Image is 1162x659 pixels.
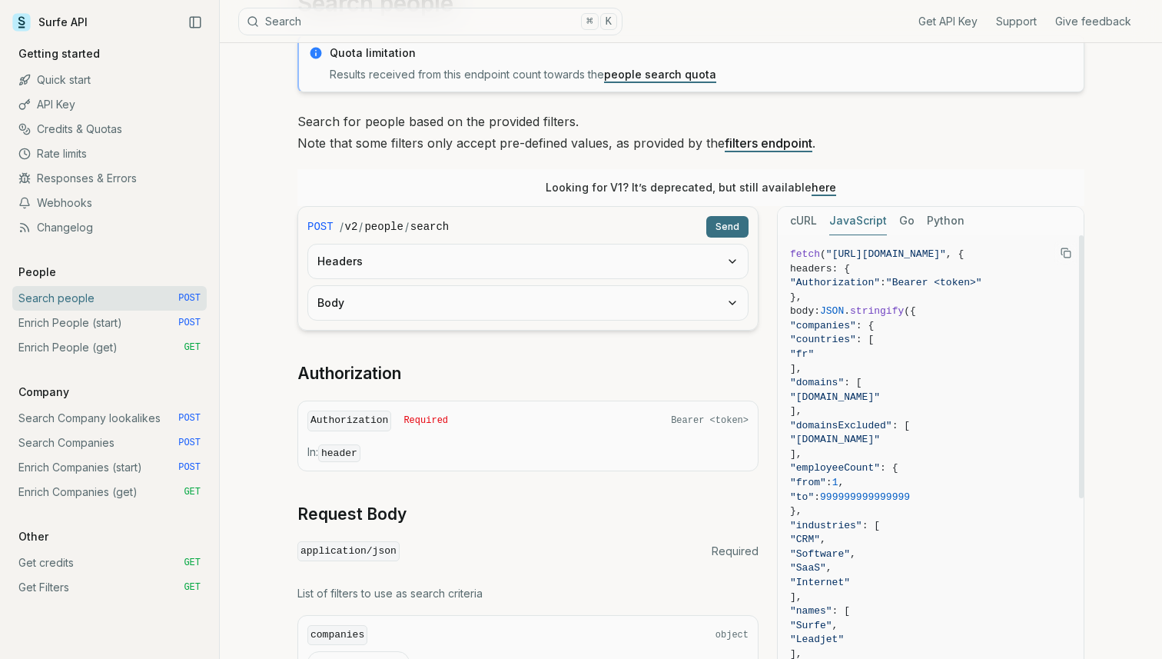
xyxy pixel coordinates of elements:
[790,505,802,517] span: },
[604,68,716,81] a: people search quota
[297,504,407,525] a: Request Body
[671,414,749,427] span: Bearer <token>
[12,575,207,600] a: Get Filters GET
[12,92,207,117] a: API Key
[178,412,201,424] span: POST
[307,219,334,235] span: POST
[790,620,832,631] span: "Surfe"
[12,335,207,360] a: Enrich People (get) GET
[359,219,363,235] span: /
[790,207,817,235] button: cURL
[790,562,826,574] span: "SaaS"
[790,377,844,388] span: "domains"
[856,320,874,331] span: : {
[790,462,880,474] span: "employeeCount"
[12,215,207,240] a: Changelog
[856,334,874,345] span: : [
[820,534,826,545] span: ,
[715,629,749,641] span: object
[790,277,880,288] span: "Authorization"
[844,305,850,317] span: .
[178,461,201,474] span: POST
[812,181,836,194] a: here
[410,219,449,235] code: search
[790,548,850,560] span: "Software"
[12,117,207,141] a: Credits & Quotas
[12,11,88,34] a: Surfe API
[184,341,201,354] span: GET
[308,286,748,320] button: Body
[790,405,802,417] span: ],
[12,286,207,311] a: Search people POST
[899,207,915,235] button: Go
[790,391,880,403] span: "[DOMAIN_NAME]"
[1054,241,1077,265] button: Copy Text
[829,207,887,235] button: JavaScript
[345,219,358,235] code: v2
[918,14,978,29] a: Get API Key
[12,191,207,215] a: Webhooks
[364,219,403,235] code: people
[12,551,207,575] a: Get credits GET
[1055,14,1131,29] a: Give feedback
[790,305,820,317] span: body:
[405,219,409,235] span: /
[12,265,62,280] p: People
[184,11,207,34] button: Collapse Sidebar
[178,317,201,329] span: POST
[318,444,360,462] code: header
[790,334,856,345] span: "countries"
[184,557,201,569] span: GET
[12,46,106,62] p: Getting started
[307,625,367,646] code: companies
[546,180,836,195] p: Looking for V1? It’s deprecated, but still available
[790,577,850,588] span: "Internet"
[790,291,802,303] span: },
[820,248,826,260] span: (
[297,111,1084,154] p: Search for people based on the provided filters. Note that some filters only accept pre-defined v...
[790,434,880,445] span: "[DOMAIN_NAME]"
[880,462,898,474] span: : {
[790,263,850,275] span: headers: {
[307,444,749,461] p: In:
[844,377,862,388] span: : [
[725,135,812,151] a: filters endpoint
[790,320,856,331] span: "companies"
[927,207,964,235] button: Python
[712,544,759,559] span: Required
[12,166,207,191] a: Responses & Errors
[826,248,946,260] span: "[URL][DOMAIN_NAME]"
[178,437,201,449] span: POST
[850,305,904,317] span: stringify
[790,363,802,374] span: ],
[330,67,1074,82] p: Results received from this endpoint count towards the
[12,431,207,455] a: Search Companies POST
[297,363,401,384] a: Authorization
[820,305,844,317] span: JSON
[790,477,826,488] span: "from"
[238,8,622,35] button: Search⌘K
[832,605,850,617] span: : [
[904,305,916,317] span: ({
[600,13,617,30] kbd: K
[790,634,844,645] span: "Leadjet"
[892,420,910,431] span: : [
[850,548,856,560] span: ,
[826,562,832,574] span: ,
[862,520,880,531] span: : [
[12,384,75,400] p: Company
[790,520,862,531] span: "industries"
[297,586,759,601] p: List of filters to use as search criteria
[790,605,832,617] span: "names"
[184,581,201,594] span: GET
[297,541,400,562] code: application/json
[880,277,886,288] span: :
[790,448,802,460] span: ],
[790,348,814,360] span: "fr"
[12,141,207,166] a: Rate limits
[790,491,814,503] span: "to"
[790,420,892,431] span: "domainsExcluded"
[12,529,55,544] p: Other
[12,480,207,504] a: Enrich Companies (get) GET
[184,486,201,498] span: GET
